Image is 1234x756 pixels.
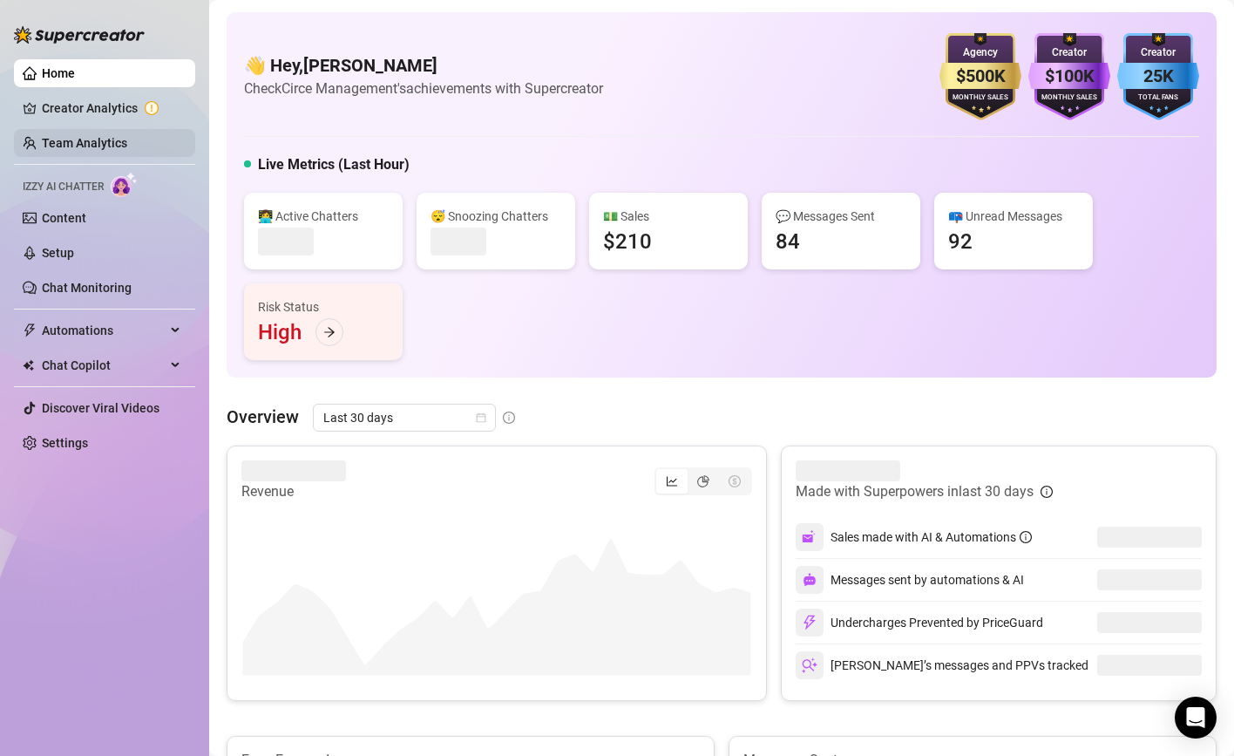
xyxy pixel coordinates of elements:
[42,136,127,150] a: Team Analytics
[1028,63,1110,90] div: $100K
[42,401,159,415] a: Discover Viral Videos
[244,78,603,99] article: Check Circe Management's achievements with Supercreator
[14,26,145,44] img: logo-BBDzfeDw.svg
[42,281,132,295] a: Chat Monitoring
[603,207,734,226] div: 💵 Sales
[503,412,515,424] span: info-circle
[776,228,800,255] div: 84
[729,475,741,487] span: dollar-circle
[1020,531,1032,543] span: info-circle
[1028,92,1110,104] div: Monthly Sales
[776,207,906,226] div: 💬 Messages Sent
[476,412,486,423] span: calendar
[42,436,88,450] a: Settings
[939,33,1021,120] img: gold-badge-CigiZidd.svg
[1041,486,1053,498] span: info-circle
[796,566,1024,594] div: Messages sent by automations & AI
[802,615,817,630] img: svg%3e
[948,228,973,255] div: 92
[939,92,1021,104] div: Monthly Sales
[697,475,709,487] span: pie-chart
[1117,63,1199,90] div: 25K
[111,172,138,197] img: AI Chatter
[1117,44,1199,61] div: Creator
[241,481,346,502] article: Revenue
[244,53,603,78] h4: 👋 Hey, [PERSON_NAME]
[323,405,485,431] span: Last 30 days
[948,207,1079,226] div: 📪 Unread Messages
[796,609,1043,637] div: Undercharges Prevented by PriceGuard
[23,179,104,195] span: Izzy AI Chatter
[1117,92,1199,104] div: Total Fans
[802,657,817,673] img: svg%3e
[1028,33,1110,120] img: purple-badge-B9DA21FR.svg
[1028,44,1110,61] div: Creator
[802,529,817,545] img: svg%3e
[42,66,75,80] a: Home
[796,651,1088,679] div: [PERSON_NAME]’s messages and PPVs tracked
[666,475,678,487] span: line-chart
[603,228,652,255] div: $210
[42,211,86,225] a: Content
[42,246,74,260] a: Setup
[42,94,181,122] a: Creator Analytics exclamation-circle
[323,326,336,338] span: arrow-right
[23,359,34,371] img: Chat Copilot
[803,573,817,587] img: svg%3e
[258,297,389,317] div: Risk Status
[23,324,37,337] span: thunderbolt
[42,317,166,344] span: Automations
[796,481,1034,502] article: Made with Superpowers in last 30 days
[1117,33,1199,120] img: blue-badge-DgoSNQY1.svg
[258,207,389,226] div: 👩‍💻 Active Chatters
[227,404,299,430] article: Overview
[939,44,1021,61] div: Agency
[258,154,410,175] h5: Live Metrics (Last Hour)
[431,207,561,226] div: 😴 Snoozing Chatters
[654,467,752,495] div: segmented control
[42,351,166,379] span: Chat Copilot
[1175,697,1217,739] div: Open Intercom Messenger
[939,63,1021,90] div: $500K
[831,528,1032,547] div: Sales made with AI & Automations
